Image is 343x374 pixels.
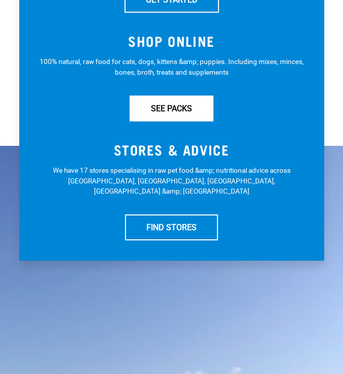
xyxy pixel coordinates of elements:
[40,142,304,158] h3: STORES & ADVICE
[125,214,218,240] a: FIND STORES
[40,33,304,49] h3: SHOP ONLINE
[40,56,304,77] p: 100% natural, raw food for cats, dogs, kittens &amp; puppies. Including mixes, minces, bones, bro...
[40,165,304,196] p: We have 17 stores specialising in raw pet food &amp; nutritional advice across [GEOGRAPHIC_DATA],...
[130,96,213,121] a: SEE PACKS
